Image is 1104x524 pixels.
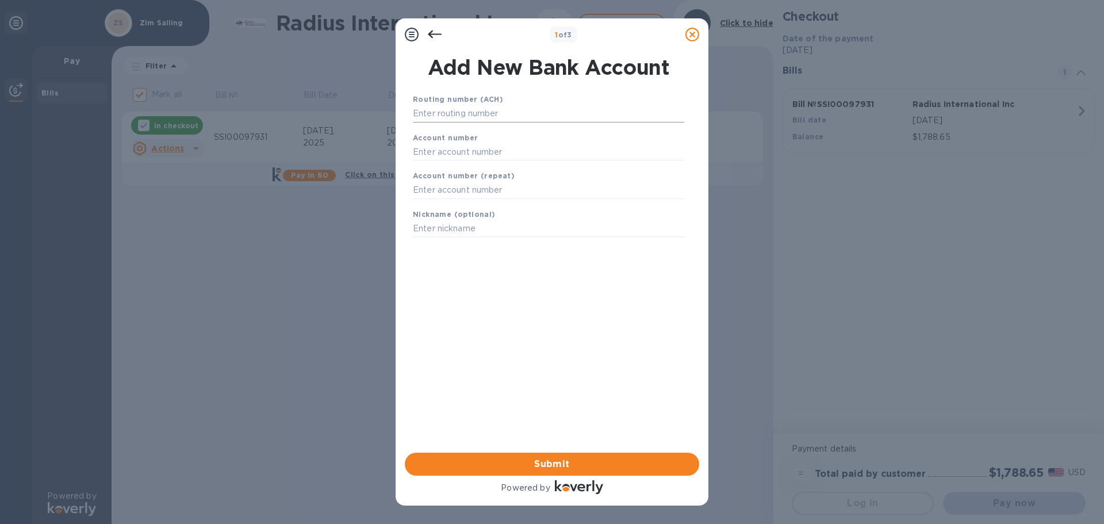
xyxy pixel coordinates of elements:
[414,457,690,471] span: Submit
[555,30,572,39] b: of 3
[406,55,691,79] h1: Add New Bank Account
[413,171,515,180] b: Account number (repeat)
[413,133,478,142] b: Account number
[413,95,503,104] b: Routing number (ACH)
[413,182,684,199] input: Enter account number
[555,480,603,494] img: Logo
[555,30,558,39] span: 1
[501,482,550,494] p: Powered by
[413,105,684,123] input: Enter routing number
[413,210,496,219] b: Nickname (optional)
[413,143,684,160] input: Enter account number
[413,220,684,238] input: Enter nickname
[405,453,699,476] button: Submit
